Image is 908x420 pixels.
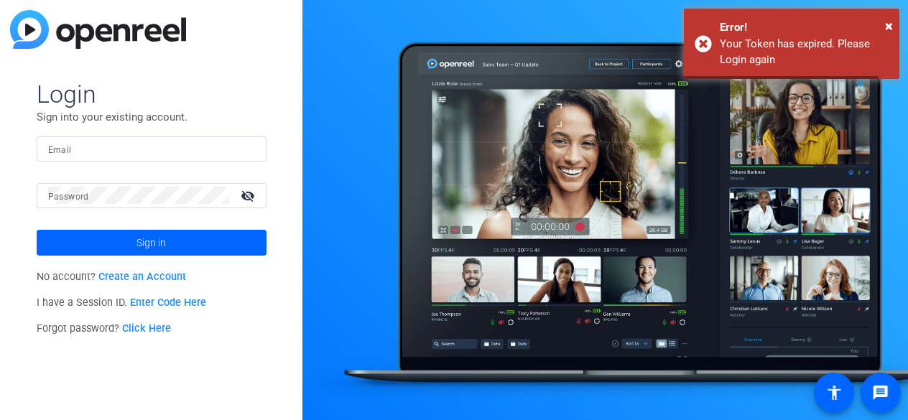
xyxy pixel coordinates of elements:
[48,140,255,157] input: Enter Email Address
[37,297,207,309] span: I have a Session ID.
[10,10,186,49] img: blue-gradient.svg
[37,230,267,256] button: Sign in
[48,192,89,202] mat-label: Password
[48,145,72,155] mat-label: Email
[136,225,166,261] span: Sign in
[872,384,889,401] mat-icon: message
[37,322,172,335] span: Forgot password?
[720,19,889,36] div: Error!
[37,109,267,125] p: Sign into your existing account.
[122,322,171,335] a: Click Here
[37,79,267,109] span: Login
[232,185,267,206] mat-icon: visibility_off
[98,271,186,283] a: Create an Account
[37,271,187,283] span: No account?
[885,17,893,34] span: ×
[720,36,889,68] div: Your Token has expired. Please Login again
[825,384,843,401] mat-icon: accessibility
[130,297,206,309] a: Enter Code Here
[885,15,893,37] button: Close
